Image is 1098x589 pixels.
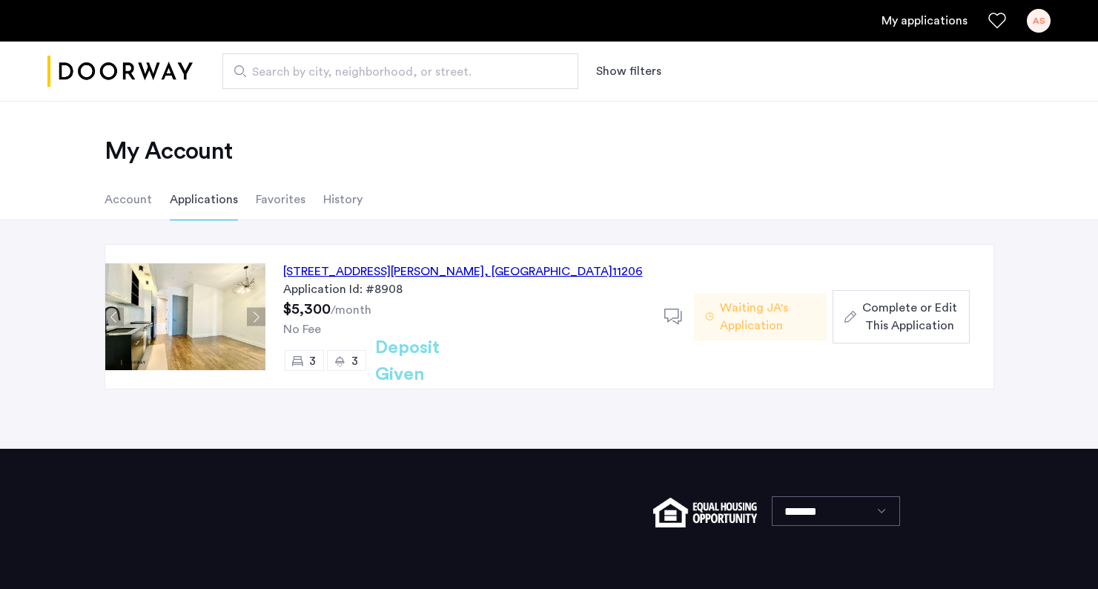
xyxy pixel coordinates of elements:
img: Apartment photo [105,263,265,370]
sub: /month [331,304,371,316]
h2: Deposit Given [375,335,493,388]
button: Previous apartment [105,308,124,326]
img: equal-housing.png [653,498,756,527]
a: Cazamio logo [47,44,193,99]
select: Language select [772,496,900,526]
li: Account [105,179,152,220]
button: Show or hide filters [596,62,661,80]
button: Next apartment [247,308,265,326]
span: 3 [351,355,358,367]
div: Application Id: #8908 [283,280,646,298]
a: My application [882,12,968,30]
li: Favorites [256,179,305,220]
span: Waiting JA's Application [720,299,815,335]
div: [STREET_ADDRESS][PERSON_NAME] 11206 [283,263,643,280]
input: Apartment Search [222,53,578,89]
button: button [833,290,969,343]
span: No Fee [283,323,321,335]
span: Complete or Edit This Application [862,299,957,335]
span: , [GEOGRAPHIC_DATA] [484,266,612,277]
a: Favorites [988,12,1006,30]
div: AS [1027,9,1051,33]
h2: My Account [105,136,994,166]
li: Applications [170,179,238,220]
span: $5,300 [283,302,331,317]
img: logo [47,44,193,99]
span: 3 [309,355,316,367]
li: History [323,179,363,220]
span: Search by city, neighborhood, or street. [252,63,537,81]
